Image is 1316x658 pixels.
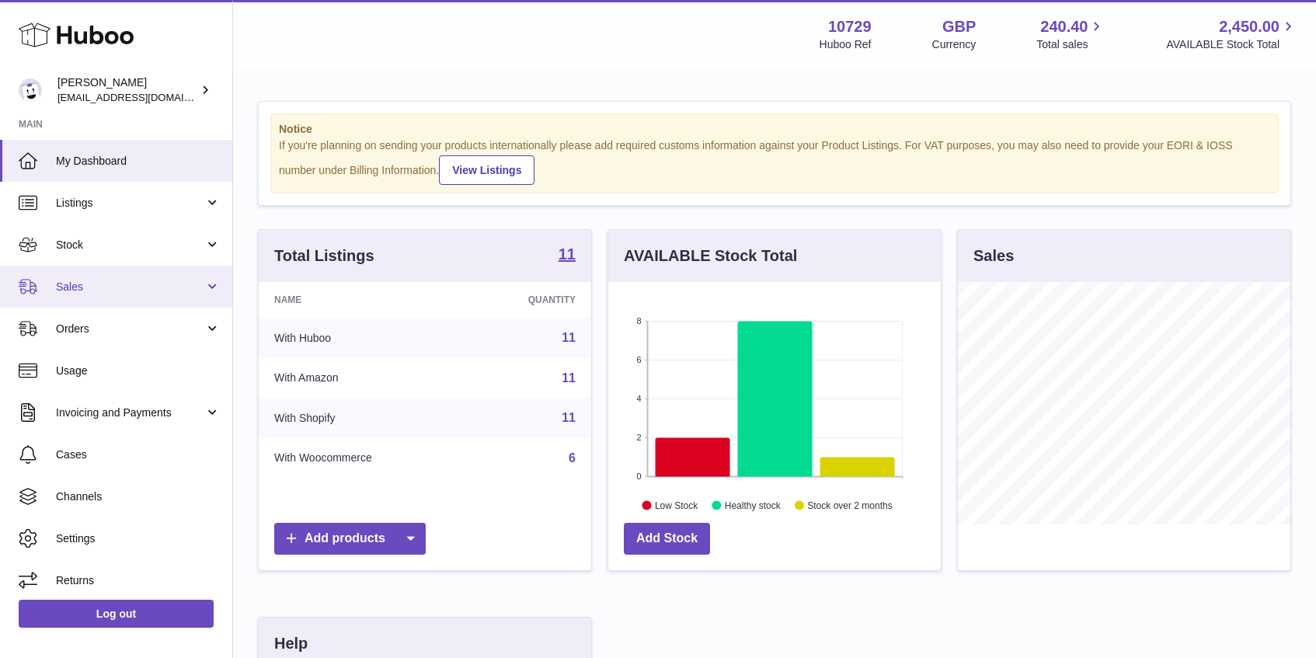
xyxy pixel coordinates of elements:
[655,500,698,510] text: Low Stock
[562,371,576,385] a: 11
[1219,16,1279,37] span: 2,450.00
[19,600,214,628] a: Log out
[56,489,221,504] span: Channels
[56,364,221,378] span: Usage
[259,358,465,399] td: With Amazon
[439,155,534,185] a: View Listings
[973,245,1014,266] h3: Sales
[569,451,576,465] a: 6
[56,573,221,588] span: Returns
[56,322,204,336] span: Orders
[56,238,204,252] span: Stock
[636,394,641,403] text: 4
[56,154,221,169] span: My Dashboard
[636,355,641,364] text: 6
[259,318,465,358] td: With Huboo
[932,37,977,52] div: Currency
[636,433,641,442] text: 2
[807,500,892,510] text: Stock over 2 months
[562,411,576,424] a: 11
[56,196,204,211] span: Listings
[56,406,204,420] span: Invoicing and Payments
[56,447,221,462] span: Cases
[562,331,576,344] a: 11
[559,246,576,265] a: 11
[57,75,197,105] div: [PERSON_NAME]
[56,280,204,294] span: Sales
[259,282,465,318] th: Name
[1036,16,1105,52] a: 240.40 Total sales
[279,122,1270,137] strong: Notice
[942,16,976,37] strong: GBP
[465,282,591,318] th: Quantity
[1166,37,1297,52] span: AVAILABLE Stock Total
[636,472,641,481] text: 0
[624,523,710,555] a: Add Stock
[274,245,374,266] h3: Total Listings
[274,523,426,555] a: Add products
[19,78,42,102] img: hello@mikkoa.com
[636,316,641,326] text: 8
[279,138,1270,185] div: If you're planning on sending your products internationally please add required customs informati...
[1036,37,1105,52] span: Total sales
[1166,16,1297,52] a: 2,450.00 AVAILABLE Stock Total
[274,633,308,654] h3: Help
[259,398,465,438] td: With Shopify
[559,246,576,262] strong: 11
[56,531,221,546] span: Settings
[259,438,465,479] td: With Woocommerce
[725,500,782,510] text: Healthy stock
[828,16,872,37] strong: 10729
[1040,16,1088,37] span: 240.40
[57,91,228,103] span: [EMAIL_ADDRESS][DOMAIN_NAME]
[624,245,797,266] h3: AVAILABLE Stock Total
[820,37,872,52] div: Huboo Ref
